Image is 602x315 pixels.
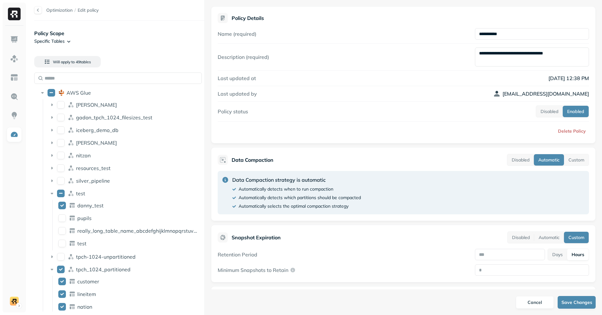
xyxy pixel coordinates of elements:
[232,15,264,21] p: Policy Details
[56,276,202,287] div: customercustomer
[46,112,202,123] div: gadon_tpch_1024_filesizes_testgadon_tpch_1024_filesizes_test
[218,54,269,60] label: Description (required)
[46,163,202,173] div: resources_testresources_test
[76,102,117,108] span: [PERSON_NAME]
[57,253,65,261] button: tpch-1024-unpartitioned
[475,74,589,82] p: [DATE] 12:38 PM
[46,7,73,13] a: Optimization
[48,89,55,97] button: AWS Glue
[57,177,65,185] button: silver_pipeline
[46,7,99,13] nav: breadcrumb
[503,90,589,98] p: [EMAIL_ADDRESS][DOMAIN_NAME]
[516,296,554,309] button: Cancel
[8,8,21,20] img: Ryft
[232,234,281,241] p: Snapshot Expiration
[77,304,92,310] p: nation
[46,264,202,274] div: tpch_1024_partitionedtpch_1024_partitioned
[77,228,200,234] p: really_long_table_name_abcdefghijklmnopqrstuvwxyz1234567890
[56,213,202,223] div: pupilspupils
[34,56,101,67] button: Will apply to 49tables
[239,203,349,209] p: Automatically selects the optimal compaction strategy
[34,38,65,44] p: Specific Tables
[76,165,111,171] p: resources_test
[46,150,202,161] div: nitzannitzan
[76,152,91,159] p: nitzan
[56,302,202,312] div: nationnation
[77,202,104,209] p: danny_test
[567,249,589,260] button: Hours
[67,90,91,96] p: AWS Glue
[10,111,18,120] img: Insights
[57,190,65,197] button: test
[57,266,65,273] button: tpch_1024_partitioned
[218,108,248,115] label: Policy status
[57,114,65,121] button: gadon_tpch_1024_filesizes_test
[56,289,202,299] div: lineitemlineitem
[10,297,19,306] img: demo
[76,140,117,146] p: lee
[10,73,18,82] img: Asset Explorer
[57,126,65,134] button: iceberg_demo_db
[46,125,202,135] div: iceberg_demo_dbiceberg_demo_db
[76,190,85,197] p: test
[74,7,76,13] p: /
[76,127,118,133] span: iceberg_demo_db
[10,130,18,139] img: Optimization
[218,251,257,258] label: Retention Period
[78,7,99,13] span: Edit policy
[77,215,92,221] p: pupils
[76,178,110,184] p: silver_pipeline
[37,88,202,98] div: AWS GlueAWS Glue
[10,35,18,44] img: Dashboard
[218,267,288,273] p: Minimum Snapshots to Retain
[46,138,202,148] div: lee[PERSON_NAME]
[239,195,361,201] p: Automatically detects which partitions should be compacted
[558,296,596,309] button: Save Changes
[58,227,66,235] button: really_long_table_name_abcdefghijklmnopqrstuvwxyz1234567890
[56,200,202,211] div: danny_testdanny_test
[564,154,589,166] button: Custom
[76,266,131,273] p: tpch_1024_partitioned
[58,303,66,311] button: nation
[218,31,256,37] label: Name (required)
[57,152,65,159] button: nitzan
[76,140,117,146] span: [PERSON_NAME]
[58,290,66,298] button: lineitem
[77,291,96,297] p: lineitem
[53,60,75,64] span: Will apply to
[76,254,136,260] p: tpch-1024-unpartitioned
[58,240,66,247] button: test
[218,75,256,81] label: Last updated at
[77,278,99,285] p: customer
[58,202,66,209] button: danny_test
[75,60,91,64] span: 49 table s
[218,91,257,97] label: Last updated by
[77,240,86,247] p: test
[58,278,66,285] button: customer
[534,154,564,166] button: Automatic
[10,92,18,101] img: Query Explorer
[10,54,18,63] img: Assets
[46,100,202,110] div: dean[PERSON_NAME]
[57,139,65,147] button: lee
[58,214,66,222] button: pupils
[34,29,204,37] p: Policy Scope
[239,186,333,192] p: Automatically detects when to run compaction
[76,114,152,121] p: gadon_tpch_1024_filesizes_test
[548,249,567,260] button: Days
[508,232,534,243] button: Disabled
[57,101,65,109] button: dean
[232,176,361,184] p: Data Compaction strategy is automatic
[77,228,238,234] span: really_long_table_name_abcdefghijklmnopqrstuvwxyz1234567890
